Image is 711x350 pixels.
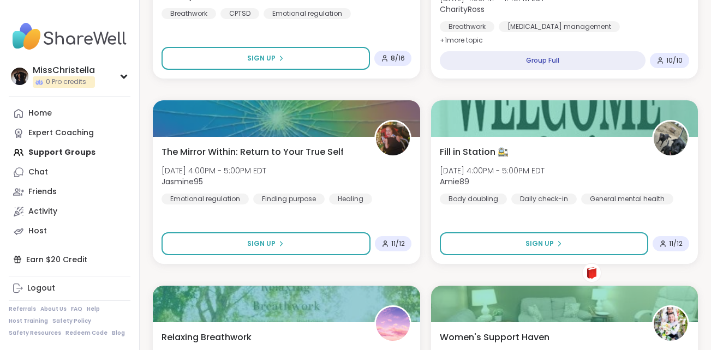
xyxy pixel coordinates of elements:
button: Sign Up [440,232,649,255]
button: Sign Up [162,47,370,70]
div: Body doubling [440,194,507,204]
b: CharityRoss [440,4,485,15]
a: About Us [40,305,67,313]
div: Activity [28,206,57,217]
img: CharIotte [376,307,410,341]
div: Emotional regulation [162,194,249,204]
a: Host [9,221,130,241]
img: Jasmine95 [376,122,410,155]
div: Home [28,108,52,119]
span: Women's Support Haven [440,331,549,344]
div: Group Full [440,51,646,70]
span: [DATE] 4:00PM - 5:00PM EDT [162,165,266,176]
a: FAQ [71,305,82,313]
span: The Mirror Within: Return to Your True Self [162,146,344,159]
div: MissChristella [33,64,95,76]
div: CPTSD [220,8,259,19]
a: Activity [9,202,130,221]
div: Daily check-in [511,194,577,204]
span: 8 / 16 [391,54,405,63]
a: Friends [9,182,130,202]
a: Host Training [9,317,48,325]
a: Logout [9,279,130,298]
div: Healing [329,194,372,204]
b: Jasmine95 [162,176,203,187]
div: Chat [28,167,48,178]
b: Amie89 [440,176,469,187]
span: 0 Pro credits [46,77,86,87]
span: 11 / 12 [391,239,405,248]
span: Sign Up [525,239,554,249]
a: Expert Coaching [9,123,130,143]
span: 11 / 12 [669,239,683,248]
button: Sign Up [162,232,371,255]
span: Relaxing Breathwork [162,331,252,344]
div: [MEDICAL_DATA] management [499,21,620,32]
a: Safety Policy [52,317,91,325]
span: [DATE] 4:00PM - 5:00PM EDT [440,165,545,176]
a: Home [9,104,130,123]
a: Chat [9,162,130,182]
div: Logout [27,283,55,294]
div: Earn $20 Credit [9,250,130,269]
div: Emotional regulation [264,8,351,19]
a: Help [87,305,100,313]
span: Sign Up [247,53,276,63]
img: Amie89 [654,122,688,155]
img: ShareWell Nav Logo [9,17,130,56]
span: Fill in Station 🚉 [440,146,509,159]
div: Breathwork [162,8,216,19]
img: JollyJessie38 [654,307,688,341]
div: Host [28,226,47,237]
a: Referrals [9,305,36,313]
div: Expert Coaching [28,128,94,138]
div: Breathwork [440,21,494,32]
span: 10 / 10 [666,56,683,65]
a: Safety Resources [9,329,61,337]
span: Sign Up [247,239,276,249]
div: Finding purpose [253,194,325,204]
div: General mental health [581,194,673,204]
img: MissChristella [11,68,28,85]
a: Redeem Code [65,329,107,337]
div: Friends [28,186,57,197]
a: Blog [112,329,125,337]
